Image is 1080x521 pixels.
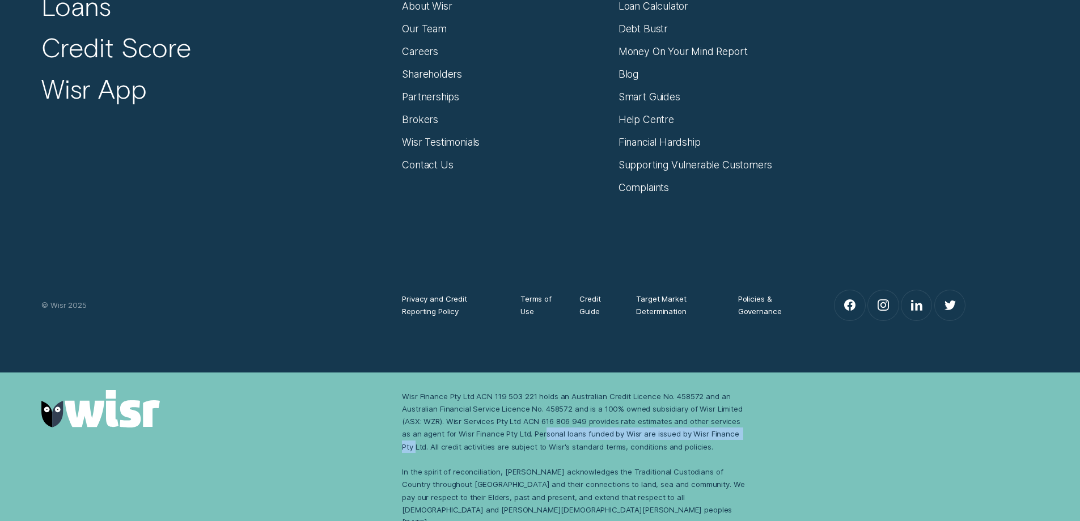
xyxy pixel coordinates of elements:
a: Wisr Testimonials [402,136,480,149]
a: Debt Bustr [619,23,668,35]
a: Financial Hardship [619,136,701,149]
a: Policies & Governance [738,293,799,317]
div: © Wisr 2025 [35,299,396,311]
a: Our Team [402,23,447,35]
a: Contact Us [402,159,453,171]
a: Blog [619,68,638,81]
a: Facebook [835,290,865,320]
a: Complaints [619,181,669,194]
a: Careers [402,45,438,58]
a: Smart Guides [619,91,680,103]
a: Credit Score [41,31,191,64]
a: Privacy and Credit Reporting Policy [402,293,498,317]
a: Terms of Use [520,293,557,317]
a: Twitter [935,290,965,320]
a: Help Centre [619,113,674,126]
img: Wisr [41,390,160,428]
a: Target Market Determination [636,293,715,317]
a: Shareholders [402,68,462,81]
a: Credit Guide [579,293,614,317]
a: Supporting Vulnerable Customers [619,159,773,171]
a: Partnerships [402,91,459,103]
a: Money On Your Mind Report [619,45,748,58]
a: Instagram [868,290,898,320]
a: Brokers [402,113,438,126]
a: LinkedIn [901,290,931,320]
a: Wisr App [41,73,146,105]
